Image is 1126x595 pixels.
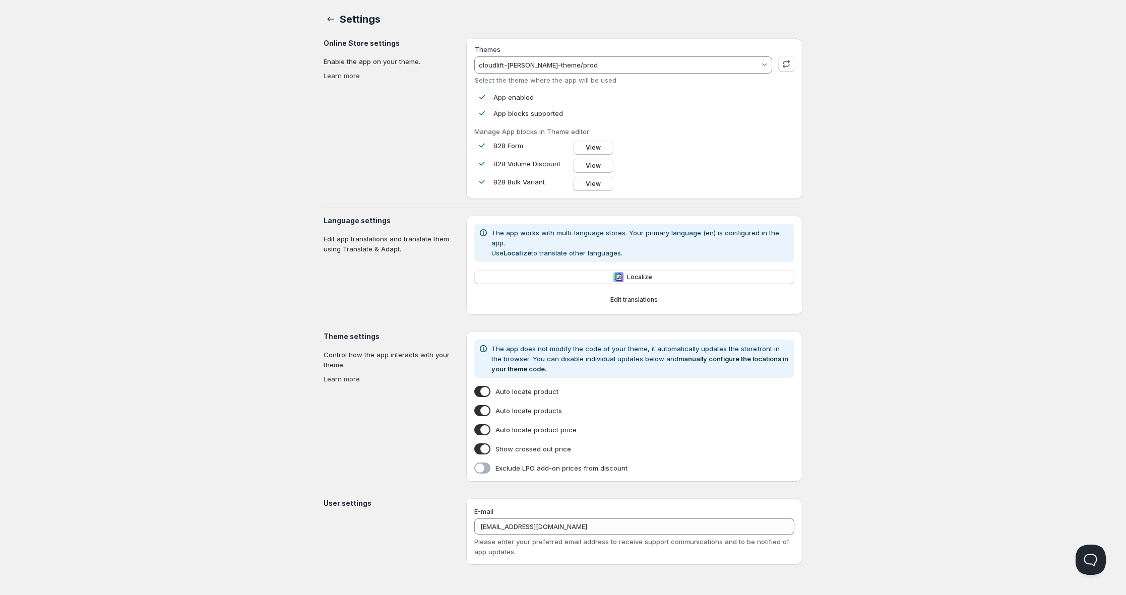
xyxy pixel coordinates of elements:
span: Edit translations [610,296,658,304]
span: Auto locate product [495,386,558,396]
span: Auto locate products [495,406,562,416]
p: The app works with multi-language stores. Your primary language (en) is configured in the app. Us... [491,228,790,258]
p: App blocks supported [493,108,563,118]
label: Themes [475,45,501,53]
h3: Online Store settings [324,38,458,48]
a: View [573,177,613,191]
img: Localize [613,272,623,282]
a: View [573,159,613,173]
span: Please enter your preferred email address to receive support communications and to be notified of... [474,538,789,556]
p: Manage App blocks in Theme editor [474,126,794,137]
span: View [586,180,601,188]
p: App enabled [493,92,534,102]
iframe: Help Scout Beacon - Open [1076,545,1106,575]
a: Learn more [324,72,360,80]
span: Show crossed out price [495,444,571,454]
h3: User settings [324,498,458,508]
button: Edit translations [474,293,794,307]
span: Settings [340,13,380,25]
span: Auto locate product price [495,425,577,435]
p: Enable the app on your theme. [324,56,458,67]
p: Control how the app interacts with your theme. [324,350,458,370]
p: The app does not modify the code of your theme, it automatically updates the storefront in the br... [491,344,790,374]
span: E-mail [474,507,493,515]
p: Edit app translations and translate them using Translate & Adapt. [324,234,458,254]
a: manually configure the locations in your theme code. [491,355,788,373]
span: Exclude LPO add-on prices from discount [495,463,628,473]
b: Localize [504,249,531,257]
a: Learn more [324,375,360,383]
div: Select the theme where the app will be used [475,76,772,84]
span: View [586,144,601,152]
p: B2B Form [493,141,569,151]
span: Localize [627,273,652,281]
h3: Language settings [324,216,458,226]
p: B2B Bulk Variant [493,177,569,187]
a: View [573,141,613,155]
span: View [586,162,601,170]
h3: Theme settings [324,332,458,342]
button: LocalizeLocalize [474,270,794,284]
p: B2B Volume Discount [493,159,569,169]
